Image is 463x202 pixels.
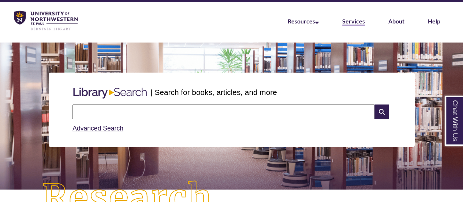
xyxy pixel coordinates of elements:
a: Advanced Search [72,125,123,132]
i: Search [374,104,388,119]
p: | Search for books, articles, and more [150,87,277,98]
a: Help [428,18,440,25]
a: About [388,18,404,25]
a: Services [342,18,365,26]
a: Resources [288,18,319,25]
img: Libary Search [70,85,150,102]
img: UNWSP Library Logo [14,11,78,31]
